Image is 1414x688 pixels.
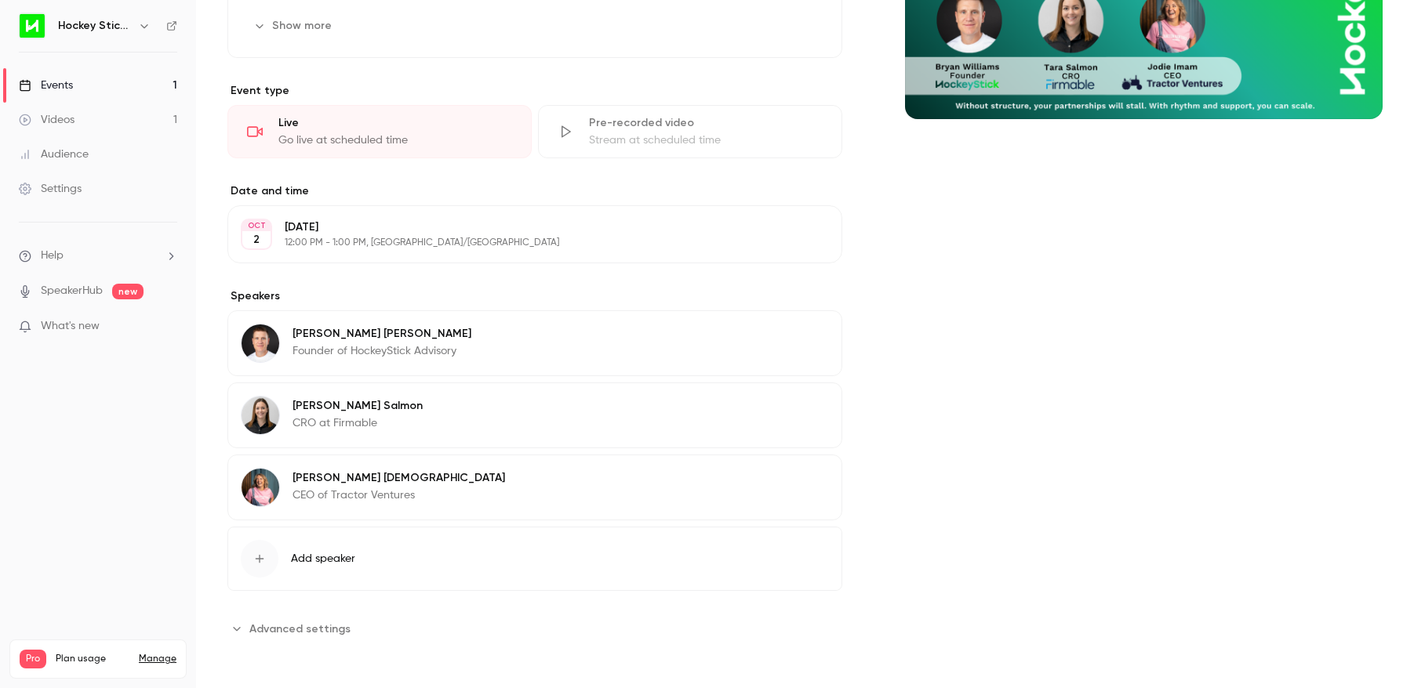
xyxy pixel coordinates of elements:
button: Advanced settings [227,616,360,641]
div: Audience [19,147,89,162]
div: Pre-recorded videoStream at scheduled time [538,105,842,158]
p: CRO at Firmable [293,415,423,431]
iframe: Noticeable Trigger [158,320,177,334]
span: Advanced settings [249,621,351,637]
a: Manage [139,653,176,665]
img: Hockey Stick Advisory [20,13,45,38]
div: Tara Salmon[PERSON_NAME] SalmonCRO at Firmable [227,382,842,448]
p: 2 [253,232,260,248]
p: [PERSON_NAME] Salmon [293,398,423,414]
div: Jodie Imam[PERSON_NAME] [DEMOGRAPHIC_DATA]CEO of Tractor Ventures [227,454,842,520]
label: Speakers [227,288,842,304]
div: LiveGo live at scheduled time [227,105,532,158]
p: [DATE] [285,219,759,235]
span: Add speaker [291,551,355,567]
span: Help [41,248,64,264]
div: Bryan Williams[PERSON_NAME] [PERSON_NAME]Founder of HockeyStick Advisory [227,310,842,376]
span: What's new [41,318,100,335]
a: SpeakerHub [41,283,103,299]
div: Events [19,78,73,93]
img: Bryan Williams [242,324,279,362]
li: help-dropdown-opener [19,248,177,264]
section: Advanced settings [227,616,842,641]
div: Videos [19,112,75,128]
h6: Hockey Stick Advisory [58,18,132,34]
p: [PERSON_NAME] [PERSON_NAME] [293,326,471,342]
button: Add speaker [227,527,842,591]
p: 12:00 PM - 1:00 PM, [GEOGRAPHIC_DATA]/[GEOGRAPHIC_DATA] [285,237,759,249]
img: Tara Salmon [242,397,279,434]
div: Pre-recorded video [589,115,823,131]
span: Plan usage [56,653,129,665]
div: Settings [19,181,82,197]
img: Jodie Imam [242,469,279,506]
span: new [112,284,144,299]
p: CEO of Tractor Ventures [293,487,505,503]
p: [PERSON_NAME] [DEMOGRAPHIC_DATA] [293,470,505,486]
div: Go live at scheduled time [278,132,512,148]
div: OCT [242,220,271,231]
p: Founder of HockeyStick Advisory [293,343,471,359]
p: Event type [227,83,842,99]
span: Pro [20,650,46,668]
label: Date and time [227,183,842,199]
div: Stream at scheduled time [589,132,823,148]
div: Live [278,115,512,131]
button: Show more [247,13,341,38]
